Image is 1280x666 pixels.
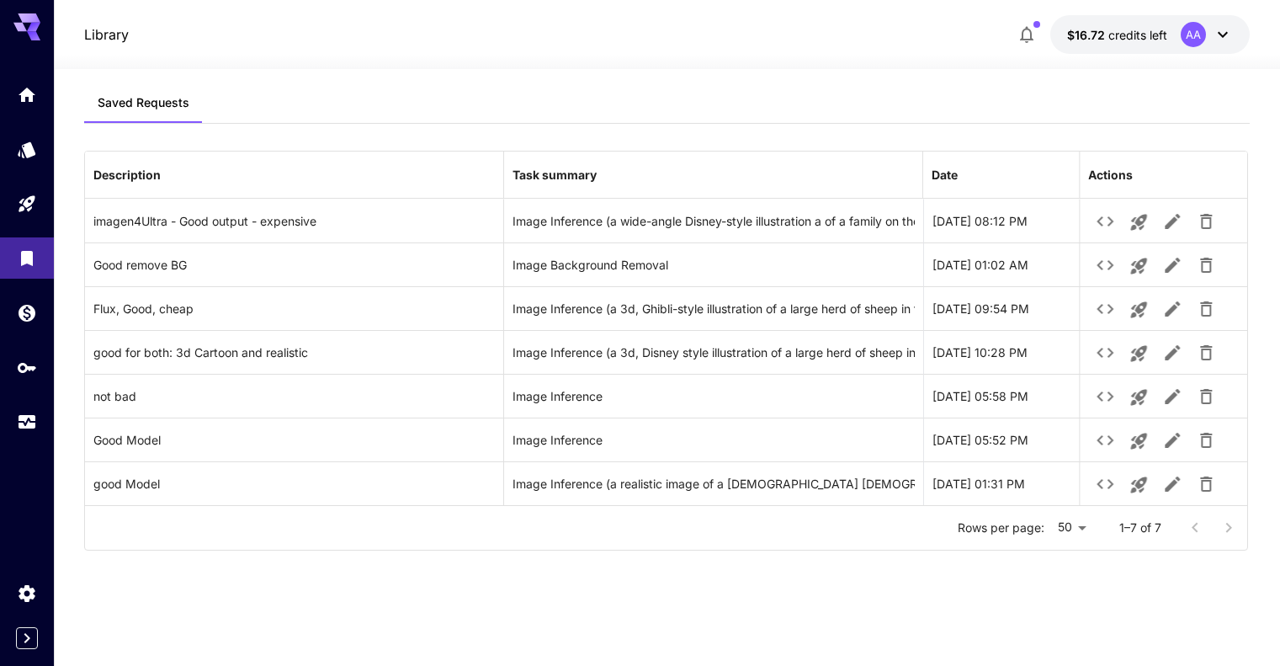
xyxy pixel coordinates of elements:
button: Launch in playground [1122,293,1155,327]
span: Saved Requests [98,95,189,110]
p: 1–7 of 7 [1119,519,1161,536]
button: Launch in playground [1122,381,1155,414]
div: 28-08-2025 05:52 PM [923,418,1091,461]
p: Rows per page: [958,519,1044,536]
div: Image Inference [513,418,915,461]
div: Task summary [513,168,597,182]
span: $16.72 [1067,28,1108,42]
div: Actions [1088,168,1133,182]
div: good Model [85,461,504,505]
span: credits left [1108,28,1167,42]
div: 30-08-2025 01:02 AM [923,242,1091,286]
button: Launch in playground [1122,424,1155,458]
div: $16.71729 [1067,26,1167,44]
nav: breadcrumb [84,24,129,45]
button: See details [1088,336,1122,370]
div: Date [932,168,958,182]
div: Flux, Good, cheap [85,286,504,330]
button: Launch in playground [1122,468,1155,502]
div: Image Inference (a 3d, Ghibli-style illustration of a large herd of sheep in the farm with 3 dogs... [513,287,915,330]
div: 31-08-2025 08:12 PM [923,199,1091,242]
button: See details [1088,467,1122,501]
button: Launch in playground [1122,205,1155,239]
div: Playground [17,194,37,215]
div: Image Inference (a realistic image of a [DEMOGRAPHIC_DATA] [DEMOGRAPHIC_DATA] Teacher in the clas... [513,462,915,505]
div: AA [1181,22,1206,47]
button: Launch in playground [1122,337,1155,370]
div: Home [17,84,37,105]
div: Usage [17,412,37,433]
button: See details [1088,424,1122,457]
div: Good remove BG [85,242,504,286]
div: Image Inference (a wide-angle Disney-style illustration a of a family on their RV in the [PERSON_... [513,200,915,242]
div: imagen4Ultra - Good output - expensive [85,199,504,242]
div: Image Background Removal [513,243,915,286]
button: See details [1088,292,1122,326]
button: See details [1088,205,1122,238]
div: Models [17,139,37,160]
button: See details [1088,248,1122,282]
div: Image Inference (a 3d, Disney style illustration of a large herd of sheep in the farm with 3 dogs... [513,331,915,374]
button: Expand sidebar [16,627,38,649]
div: Settings [17,583,37,604]
div: good for both: 3d Cartoon and realistic [85,330,504,374]
button: See details [1088,380,1122,413]
div: 50 [1051,515,1092,540]
div: 28-08-2025 10:28 PM [923,330,1091,374]
div: 28-08-2025 05:58 PM [923,374,1091,418]
div: Wallet [17,302,37,323]
div: API Keys [17,357,37,378]
div: Image Inference [513,375,915,418]
div: 29-08-2025 09:54 PM [923,286,1091,330]
button: $16.71729AA [1050,15,1250,54]
div: Description [93,168,161,182]
a: Library [84,24,129,45]
div: Good Model [85,418,504,461]
div: 28-08-2025 01:31 PM [923,461,1091,505]
div: not bad [85,374,504,418]
div: Library [17,248,37,269]
button: Launch in playground [1122,249,1155,283]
